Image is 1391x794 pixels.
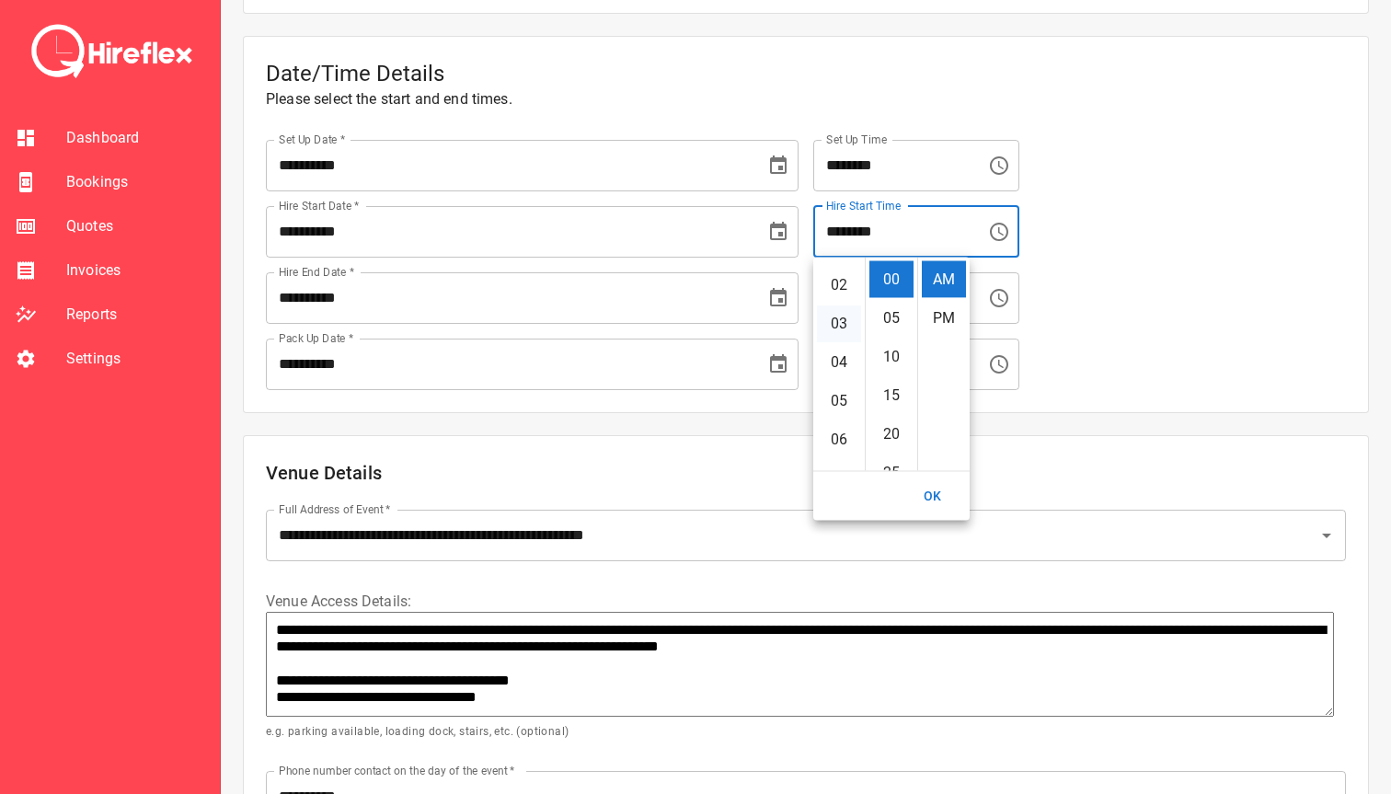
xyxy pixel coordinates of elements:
li: 5 minutes [869,300,914,337]
li: 5 hours [817,383,861,420]
label: Full Address of Event [279,501,391,517]
ul: Select hours [813,258,865,471]
label: Hire End Date * [279,264,354,280]
label: Set Up Date * [279,132,345,147]
button: Choose date, selected date is Sep 25, 2025 [760,213,797,250]
li: 2 hours [817,267,861,304]
label: Pack Up Date * [279,330,353,346]
li: 0 minutes [869,261,914,298]
li: PM [922,300,966,337]
label: Hire Start Time [826,198,901,213]
button: Choose time, selected time is 6:30 PM [981,346,1017,383]
span: Invoices [66,259,205,282]
span: Dashboard [66,127,205,149]
button: Choose date, selected date is Sep 25, 2025 [760,280,797,316]
h5: Date/Time Details [266,59,1346,88]
ul: Select minutes [865,258,917,471]
button: Choose date, selected date is Sep 25, 2025 [760,147,797,184]
ul: Select meridiem [917,258,970,471]
span: Bookings [66,171,205,193]
button: Choose time, selected time is 11:00 AM [981,213,1017,250]
li: 15 minutes [869,377,914,414]
p: e.g. parking available, loading dock, stairs, etc. (optional) [266,723,1346,742]
li: 10 minutes [869,339,914,375]
label: Hire Start Date * [279,198,359,213]
button: Choose time, selected time is 6:30 PM [981,280,1017,316]
span: Settings [66,348,205,370]
label: Phone number contact on the day of the event [279,763,514,778]
li: 7 hours [817,460,861,497]
li: 3 hours [817,305,861,342]
label: Set Up Time [826,132,887,147]
button: Open [1314,523,1339,548]
span: Reports [66,304,205,326]
p: Please select the start and end times . [266,88,1346,110]
li: 20 minutes [869,416,914,453]
span: Quotes [66,215,205,237]
button: Choose date, selected date is Sep 25, 2025 [760,346,797,383]
button: OK [903,479,962,513]
li: 25 minutes [869,455,914,491]
label: Venue Access Details : [266,591,1346,612]
li: 6 hours [817,421,861,458]
li: 4 hours [817,344,861,381]
h2: Venue Details [266,458,1346,488]
li: AM [922,261,966,298]
button: Choose time, selected time is 10:30 AM [981,147,1017,184]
